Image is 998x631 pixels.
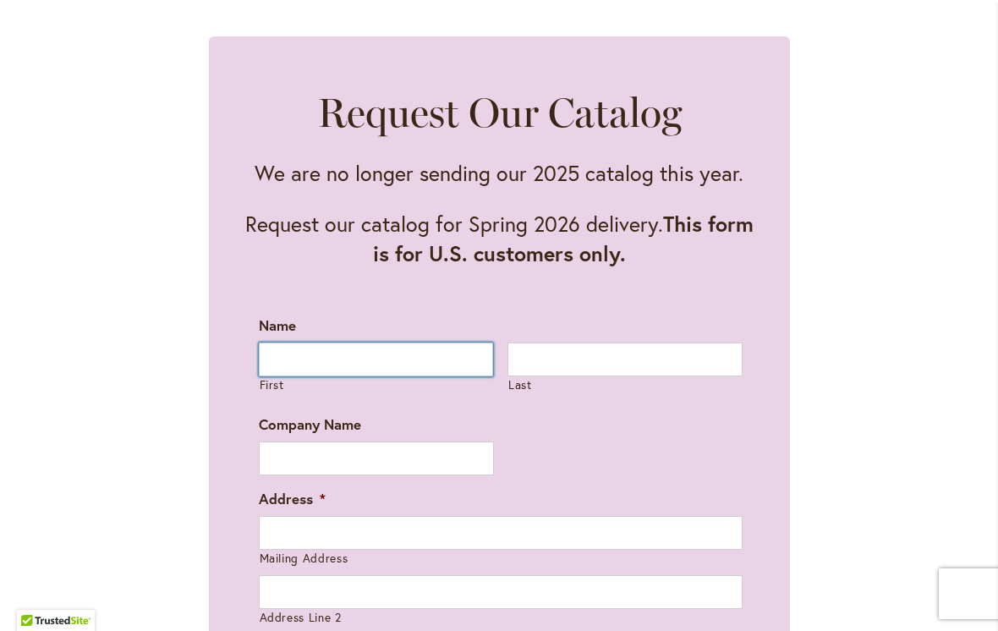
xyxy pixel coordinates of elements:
label: Address [259,490,326,508]
label: Company Name [259,415,361,434]
label: Last [508,377,743,393]
p: We are no longer sending our 2025 catalog this year. [255,158,743,188]
p: Request our catalog for Spring 2026 delivery. [243,209,756,269]
h2: Request Our Catalog [317,87,682,138]
strong: This form is for U.S. customers only. [373,210,754,267]
label: Mailing Address [260,551,743,567]
label: Name [259,316,296,335]
label: First [260,377,494,393]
